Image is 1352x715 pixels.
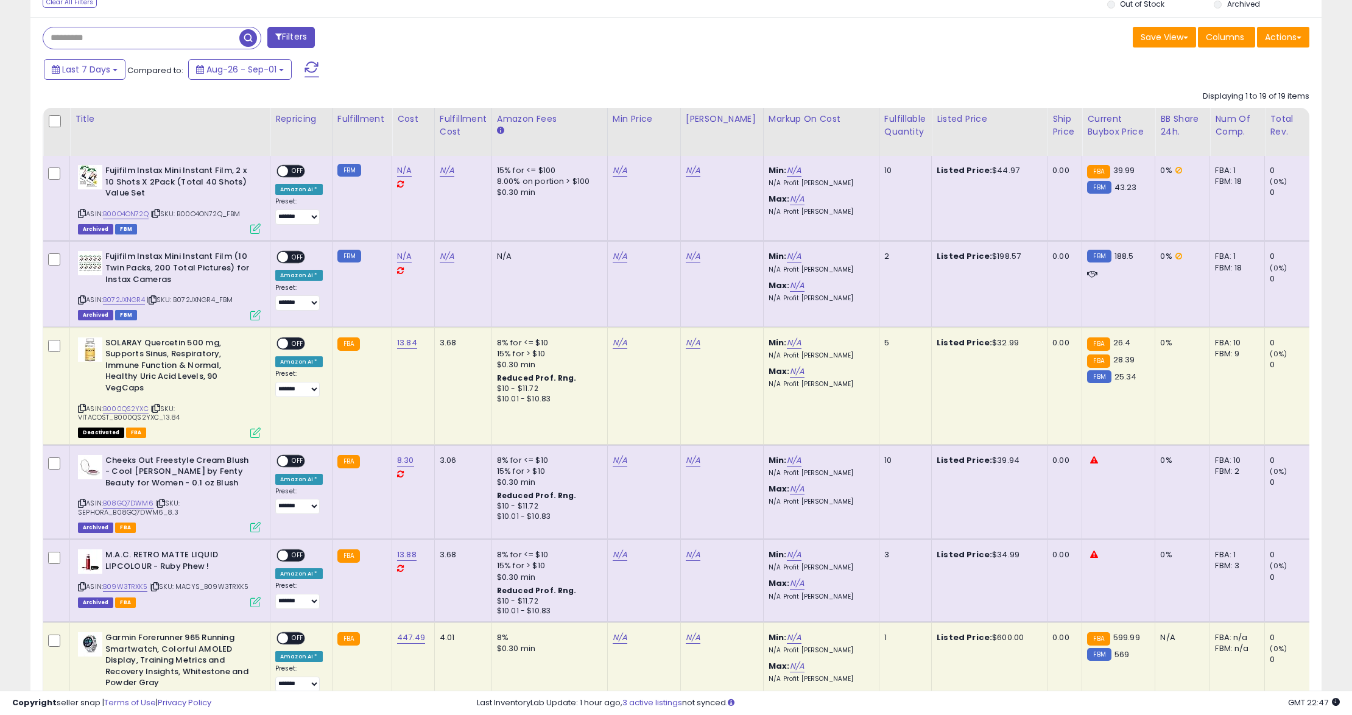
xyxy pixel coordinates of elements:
img: 31zD5R0sGqL._SL40_.jpg [78,549,102,574]
a: N/A [787,549,801,561]
span: OFF [288,252,308,262]
div: Amazon AI * [275,474,323,485]
span: OFF [288,456,308,466]
div: FBA: 1 [1215,251,1255,262]
b: Cheeks Out Freestyle Cream Blush - Cool [PERSON_NAME] by Fenty Beauty for Women - 0.1 oz Blush [105,455,253,492]
div: Repricing [275,113,327,125]
a: N/A [686,164,700,177]
small: FBA [1087,632,1110,646]
div: N/A [1160,632,1200,643]
span: All listings that are unavailable for purchase on Amazon for any reason other than out-of-stock [78,428,124,438]
div: Preset: [275,664,323,692]
a: N/A [613,454,627,467]
span: 26.4 [1113,337,1131,348]
div: 8.00% on portion > $100 [497,176,598,187]
p: N/A Profit [PERSON_NAME] [769,266,870,274]
p: N/A Profit [PERSON_NAME] [769,646,870,655]
span: 188.5 [1114,250,1134,262]
div: 10 [884,455,922,466]
div: Amazon AI * [275,651,323,662]
span: 25.34 [1114,371,1137,382]
button: Save View [1133,27,1196,48]
small: FBA [337,455,360,468]
div: Last InventoryLab Update: 1 hour ago, not synced. [477,697,1340,709]
div: Amazon AI * [275,356,323,367]
div: 0 [1270,455,1319,466]
button: Aug-26 - Sep-01 [188,59,292,80]
div: 0% [1160,251,1200,262]
a: 447.49 [397,632,425,644]
span: 2025-09-9 22:47 GMT [1288,697,1340,708]
div: Amazon AI * [275,184,323,195]
span: 599.99 [1113,632,1140,643]
strong: Copyright [12,697,57,708]
b: Fujifilm Instax Mini Instant Film (10 Twin Packs, 200 Total Pictures) for Instax Cameras [105,251,253,288]
a: N/A [686,454,700,467]
div: FBM: 3 [1215,560,1255,571]
div: 0% [1160,455,1200,466]
div: 0% [1160,165,1200,176]
p: N/A Profit [PERSON_NAME] [769,469,870,477]
div: Total Rev. [1270,113,1314,138]
p: N/A Profit [PERSON_NAME] [769,351,870,360]
b: Min: [769,454,787,466]
div: Preset: [275,487,323,515]
div: FBA: 1 [1215,165,1255,176]
a: N/A [613,164,627,177]
p: N/A Profit [PERSON_NAME] [769,498,870,506]
a: N/A [440,250,454,262]
div: ASIN: [78,549,261,606]
b: Reduced Prof. Rng. [497,373,577,383]
b: Listed Price: [937,632,992,643]
div: Amazon Fees [497,113,602,125]
span: Listings that have been deleted from Seller Central [78,597,113,608]
small: FBA [337,337,360,351]
div: 8% for <= $10 [497,549,598,560]
a: N/A [787,164,801,177]
div: Title [75,113,265,125]
span: 43.23 [1114,181,1137,193]
a: N/A [790,280,805,292]
small: (0%) [1270,263,1287,273]
div: 0.00 [1052,455,1072,466]
button: Last 7 Days [44,59,125,80]
div: 0 [1270,572,1319,583]
div: FBM: 2 [1215,466,1255,477]
a: B000QS2YXC [103,404,149,414]
span: 569 [1114,649,1129,660]
small: FBA [1087,165,1110,178]
div: 8% for <= $10 [497,455,598,466]
a: B08GQ7DWM6 [103,498,153,509]
div: FBA: 1 [1215,549,1255,560]
span: | SKU: MACYS_B09W3TRXK5 [149,582,248,591]
div: $0.30 min [497,477,598,488]
a: N/A [787,454,801,467]
div: Preset: [275,370,323,397]
a: N/A [686,632,700,644]
div: $10.01 - $10.83 [497,606,598,616]
div: 5 [884,337,922,348]
a: N/A [613,337,627,349]
div: $0.30 min [497,572,598,583]
div: 0 [1270,654,1319,665]
img: 51qSwsXhTNL._SL40_.jpg [78,165,102,189]
a: N/A [397,250,412,262]
b: Reduced Prof. Rng. [497,490,577,501]
div: 0.00 [1052,337,1072,348]
span: FBA [115,597,136,608]
b: Max: [769,660,790,672]
small: (0%) [1270,644,1287,653]
a: N/A [613,632,627,644]
div: BB Share 24h. [1160,113,1205,138]
div: 2 [884,251,922,262]
div: FBA: 10 [1215,337,1255,348]
th: The percentage added to the cost of goods (COGS) that forms the calculator for Min & Max prices. [763,108,879,156]
div: Min Price [613,113,675,125]
span: Aug-26 - Sep-01 [206,63,276,76]
img: 51FD+qrKVnL._SL40_.jpg [78,251,102,275]
div: 0 [1270,632,1319,643]
a: N/A [613,250,627,262]
small: FBM [337,250,361,262]
a: N/A [790,193,805,205]
div: 0 [1270,187,1319,198]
